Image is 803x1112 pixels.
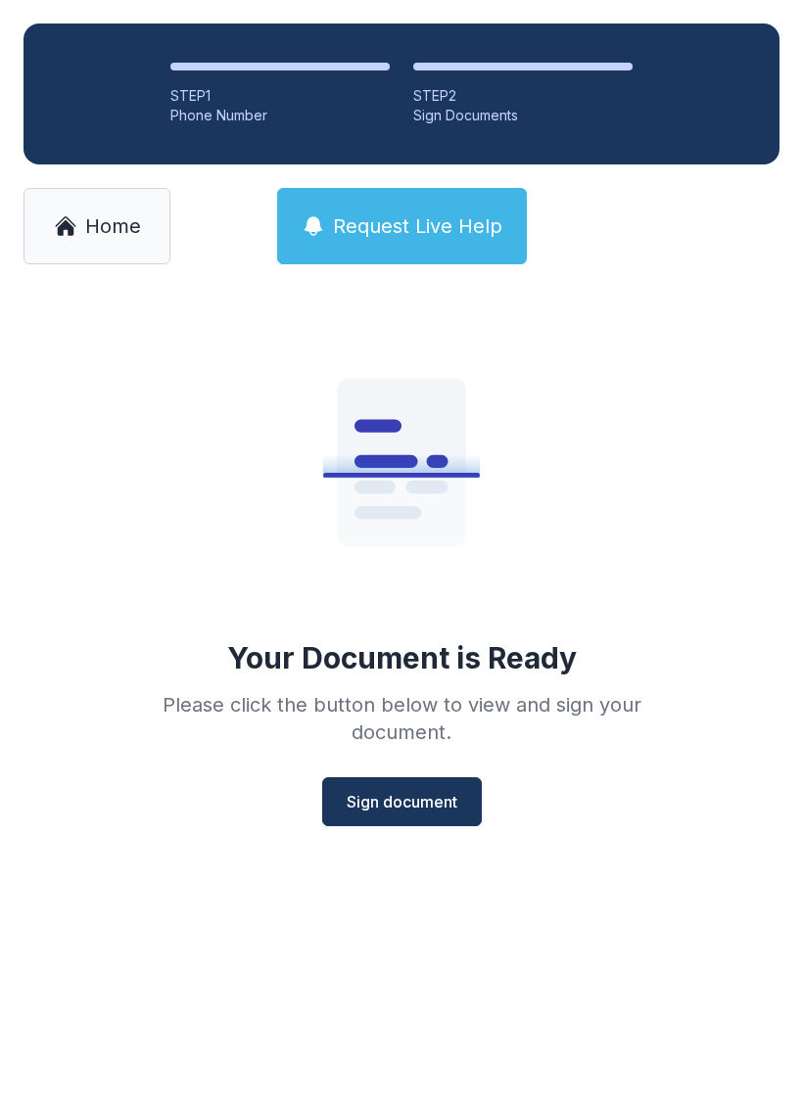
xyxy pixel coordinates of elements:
span: Home [85,212,141,240]
div: Sign Documents [413,106,633,125]
div: STEP 1 [170,86,390,106]
div: Your Document is Ready [227,640,577,675]
span: Sign document [347,790,457,813]
div: Phone Number [170,106,390,125]
div: STEP 2 [413,86,633,106]
span: Request Live Help [333,212,502,240]
div: Please click the button below to view and sign your document. [119,691,684,746]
